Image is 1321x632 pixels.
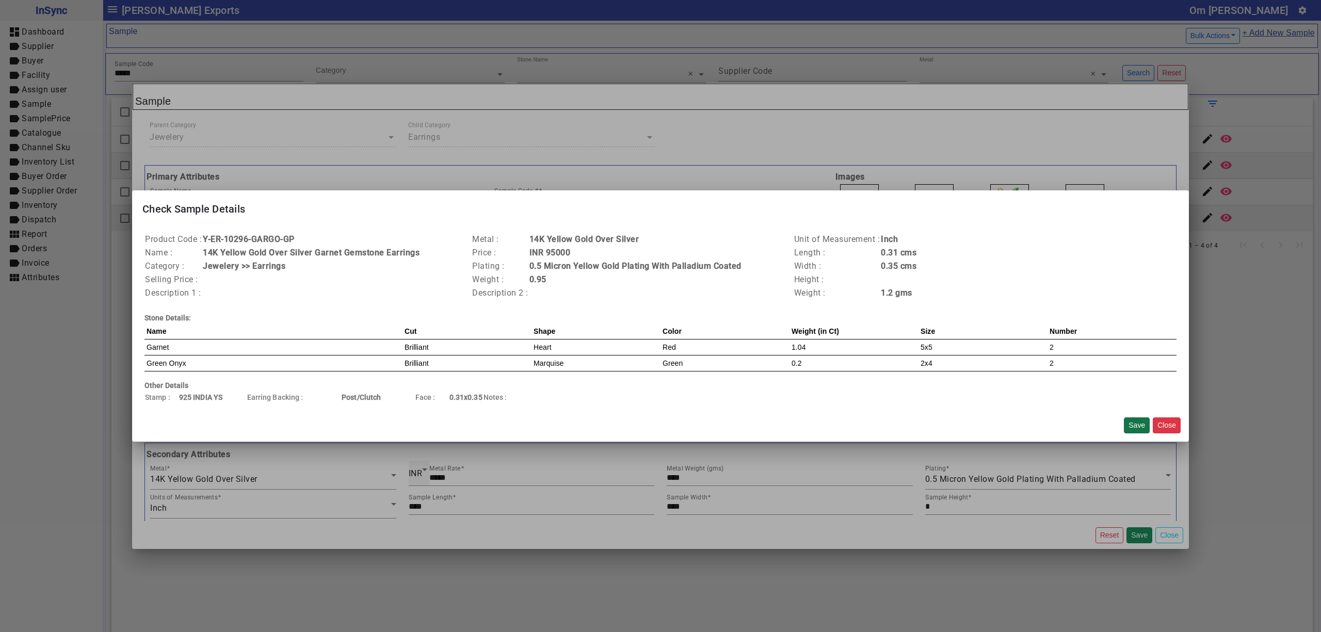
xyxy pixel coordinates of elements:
b: 925 INDIA YS [179,393,222,401]
th: Cut [402,323,531,339]
td: 2 [1048,355,1177,371]
td: Metal : [472,233,529,246]
th: Name [144,323,402,339]
td: Description 1 : [144,286,202,300]
b: 0.95 [529,274,546,284]
td: Height : [794,273,881,286]
td: 0.2 [790,355,919,371]
td: Green Onyx [144,355,402,371]
td: 1.04 [790,339,919,355]
th: Shape [531,323,660,339]
td: Selling Price : [144,273,202,286]
b: Inch [881,234,898,244]
td: Brilliant [402,355,531,371]
th: Weight (in Ct) [790,323,919,339]
b: Jewelery >> Earrings [203,261,285,271]
b: 0.31 cms [881,248,916,257]
td: Earring Backing : [247,391,341,403]
td: Marquise [531,355,660,371]
td: Price : [472,246,529,260]
td: Plating : [472,260,529,273]
b: Other Details [144,381,188,390]
td: Weight : [472,273,529,286]
b: 0.5 Micron Yellow Gold Plating With Palladium Coated [529,261,742,271]
b: 1.2 gms [881,288,912,298]
td: Green [660,355,790,371]
td: Red [660,339,790,355]
button: Close [1153,417,1181,433]
b: INR 95000 [529,248,571,257]
mat-card-title: Check Sample Details [132,190,1189,228]
b: 14K Yellow Gold Over Silver [529,234,639,244]
b: 0.31x0.35 [449,393,482,401]
td: Stamp : [144,391,179,403]
td: Weight : [794,286,881,300]
td: Brilliant [402,339,531,355]
td: Name : [144,246,202,260]
th: Size [919,323,1048,339]
td: Face : [415,391,449,403]
th: Number [1048,323,1177,339]
td: Description 2 : [472,286,529,300]
td: 2 [1048,339,1177,355]
td: Notes : [483,391,517,403]
td: Product Code : [144,233,202,246]
th: Color [660,323,790,339]
td: 2x4 [919,355,1048,371]
td: Category : [144,260,202,273]
b: Y-ER-10296-GARGO-GP [203,234,295,244]
td: Heart [531,339,660,355]
b: 0.35 cms [881,261,916,271]
button: Save [1124,417,1150,433]
td: Garnet [144,339,402,355]
td: Width : [794,260,881,273]
b: 14K Yellow Gold Over Silver Garnet Gemstone Earrings [203,248,420,257]
td: Unit of Measurement : [794,233,881,246]
td: 5x5 [919,339,1048,355]
b: Post/Clutch [342,393,381,401]
b: Stone Details: [144,314,191,322]
td: Length : [794,246,881,260]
